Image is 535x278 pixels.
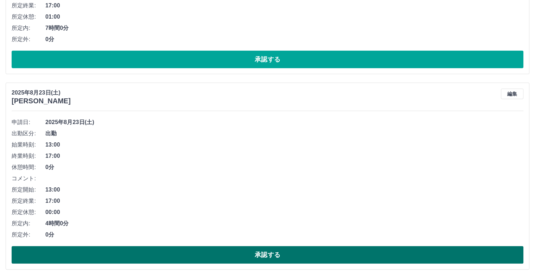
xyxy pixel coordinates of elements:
span: 始業時刻: [12,141,45,149]
span: 0分 [45,163,523,172]
span: 出勤 [45,129,523,138]
span: 所定休憩: [12,13,45,21]
span: 所定内: [12,24,45,32]
span: 17:00 [45,1,523,10]
span: コメント: [12,174,45,183]
span: 出勤区分: [12,129,45,138]
span: 4時間0分 [45,219,523,228]
span: 17:00 [45,197,523,205]
span: 7時間0分 [45,24,523,32]
span: 13:00 [45,141,523,149]
span: 17:00 [45,152,523,160]
button: 承認する [12,246,523,264]
p: 2025年8月23日(土) [12,89,71,97]
span: 0分 [45,35,523,44]
span: 2025年8月23日(土) [45,118,523,127]
span: 所定休憩: [12,208,45,216]
h3: [PERSON_NAME] [12,97,71,105]
span: 所定開始: [12,186,45,194]
span: 所定外: [12,231,45,239]
span: 00:00 [45,208,523,216]
span: 休憩時間: [12,163,45,172]
span: 所定終業: [12,197,45,205]
span: 0分 [45,231,523,239]
span: 所定終業: [12,1,45,10]
span: 所定内: [12,219,45,228]
span: 終業時刻: [12,152,45,160]
button: 編集 [501,89,523,99]
span: 申請日: [12,118,45,127]
span: 01:00 [45,13,523,21]
span: 所定外: [12,35,45,44]
button: 承認する [12,51,523,68]
span: 13:00 [45,186,523,194]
